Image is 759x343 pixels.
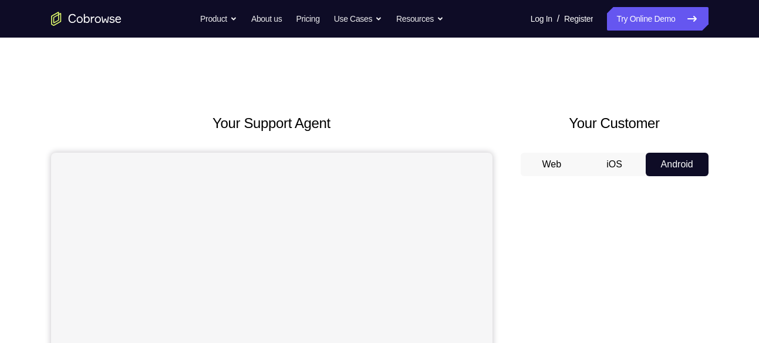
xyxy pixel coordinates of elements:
button: Web [521,153,583,176]
a: Pricing [296,7,319,31]
a: Try Online Demo [607,7,708,31]
span: / [557,12,559,26]
a: About us [251,7,282,31]
a: Log In [531,7,552,31]
a: Go to the home page [51,12,122,26]
button: Use Cases [334,7,382,31]
button: iOS [583,153,646,176]
button: Product [200,7,237,31]
a: Register [564,7,593,31]
button: Android [646,153,709,176]
button: Resources [396,7,444,31]
h2: Your Customer [521,113,709,134]
h2: Your Support Agent [51,113,492,134]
